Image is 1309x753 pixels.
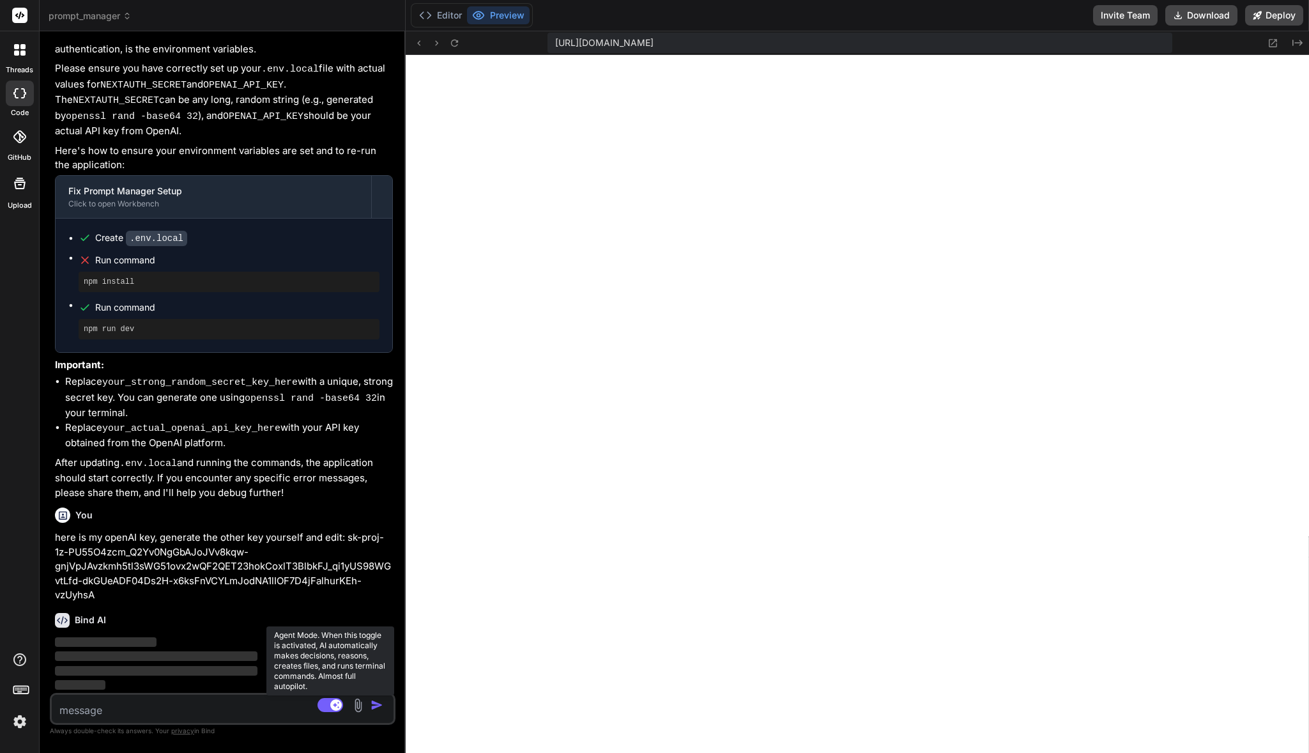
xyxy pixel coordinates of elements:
[119,458,177,469] code: .env.local
[102,377,298,388] code: your_strong_random_secret_key_here
[414,6,467,24] button: Editor
[315,697,346,713] button: Agent Mode. When this toggle is activated, AI automatically makes decisions, reasons, creates fil...
[55,666,257,676] span: ‌
[100,80,187,91] code: NEXTAUTH_SECRET
[1165,5,1237,26] button: Download
[55,651,257,661] span: ‌
[102,423,280,434] code: your_actual_openai_api_key_here
[6,65,33,75] label: threads
[8,152,31,163] label: GitHub
[95,301,379,314] span: Run command
[8,200,32,211] label: Upload
[371,699,383,711] img: icon
[351,698,365,713] img: attachment
[55,456,393,501] p: After updating and running the commands, the application should start correctly. If you encounter...
[56,176,371,218] button: Fix Prompt Manager SetupClick to open Workbench
[406,55,1309,753] iframe: Preview
[84,277,374,287] pre: npm install
[75,509,93,522] h6: You
[9,711,31,733] img: settings
[245,393,377,404] code: openssl rand -base64 32
[55,144,393,173] p: Here's how to ensure your environment variables are set and to re-run the application:
[555,36,654,49] span: [URL][DOMAIN_NAME]
[203,80,284,91] code: OPENAI_API_KEY
[65,375,393,421] li: Replace with a unique, strong secret key. You can generate one using in your terminal.
[1245,5,1303,26] button: Deploy
[467,6,530,24] button: Preview
[50,725,395,737] p: Always double-check its answers. Your in Bind
[223,111,303,122] code: OPENAI_API_KEY
[68,199,358,209] div: Click to open Workbench
[126,231,187,246] code: .env.local
[55,680,105,690] span: ‌
[55,531,393,603] p: here is my openAI key, generate the other key yourself and edit: sk-proj-1z-PU55O4zcm_Q2Yv0NgGbAJ...
[73,95,159,106] code: NEXTAUTH_SECRET
[66,111,198,122] code: openssl rand -base64 32
[11,107,29,118] label: code
[95,254,379,267] span: Run command
[171,727,194,734] span: privacy
[68,185,358,198] div: Fix Prompt Manager Setup
[49,10,132,22] span: prompt_manager
[55,637,157,647] span: ‌
[1093,5,1158,26] button: Invite Team
[55,61,393,139] p: Please ensure you have correctly set up your file with actual values for and . The can be any lon...
[95,231,187,245] div: Create
[65,421,393,451] li: Replace with your API key obtained from the OpenAI platform.
[55,359,104,371] strong: Important:
[75,614,106,626] h6: Bind AI
[261,64,319,75] code: .env.local
[84,324,374,334] pre: npm run dev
